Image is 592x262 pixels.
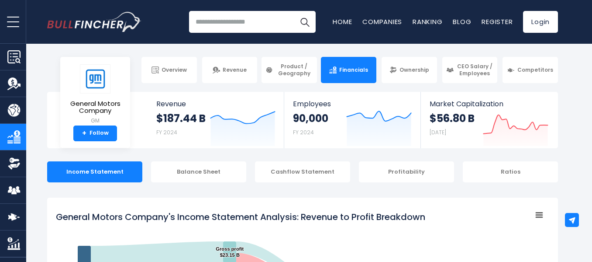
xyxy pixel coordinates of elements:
[503,57,558,83] a: Competitors
[293,112,328,125] strong: 90,000
[362,17,402,26] a: Companies
[430,100,548,108] span: Market Capitalization
[223,66,247,73] span: Revenue
[293,129,314,136] small: FY 2024
[67,100,123,115] span: General Motors Company
[47,12,141,32] img: Bullfincher logo
[339,66,368,73] span: Financials
[141,57,197,83] a: Overview
[430,129,446,136] small: [DATE]
[413,17,442,26] a: Ranking
[73,126,117,141] a: +Follow
[382,57,437,83] a: Ownership
[442,57,498,83] a: CEO Salary / Employees
[14,23,21,30] img: website_grey.svg
[275,63,313,77] span: Product / Geography
[294,11,316,33] button: Search
[148,92,284,148] a: Revenue $187.44 B FY 2024
[430,112,475,125] strong: $56.80 B
[151,161,246,182] div: Balance Sheet
[82,129,86,137] strong: +
[293,100,411,108] span: Employees
[453,17,471,26] a: Blog
[162,66,187,73] span: Overview
[56,211,425,223] tspan: General Motors Company's Income Statement Analysis: Revenue to Profit Breakdown
[14,14,21,21] img: logo_orange.svg
[255,161,350,182] div: Cashflow Statement
[33,52,78,57] div: Domain Overview
[284,92,420,148] a: Employees 90,000 FY 2024
[67,64,124,126] a: General Motors Company GM
[523,11,558,33] a: Login
[67,117,123,125] small: GM
[156,129,177,136] small: FY 2024
[333,17,352,26] a: Home
[96,52,147,57] div: Keywords by Traffic
[47,12,141,32] a: Go to homepage
[47,161,142,182] div: Income Statement
[321,57,376,83] a: Financials
[399,66,429,73] span: Ownership
[156,112,206,125] strong: $187.44 B
[482,17,513,26] a: Register
[456,63,494,77] span: CEO Salary / Employees
[24,51,31,58] img: tab_domain_overview_orange.svg
[156,100,275,108] span: Revenue
[216,246,244,258] text: Gross profit $23.15 B
[7,157,21,170] img: Ownership
[463,161,558,182] div: Ratios
[87,51,94,58] img: tab_keywords_by_traffic_grey.svg
[517,66,553,73] span: Competitors
[202,57,258,83] a: Revenue
[359,161,454,182] div: Profitability
[24,14,43,21] div: v 4.0.25
[262,57,317,83] a: Product / Geography
[421,92,557,148] a: Market Capitalization $56.80 B [DATE]
[23,23,96,30] div: Domain: [DOMAIN_NAME]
